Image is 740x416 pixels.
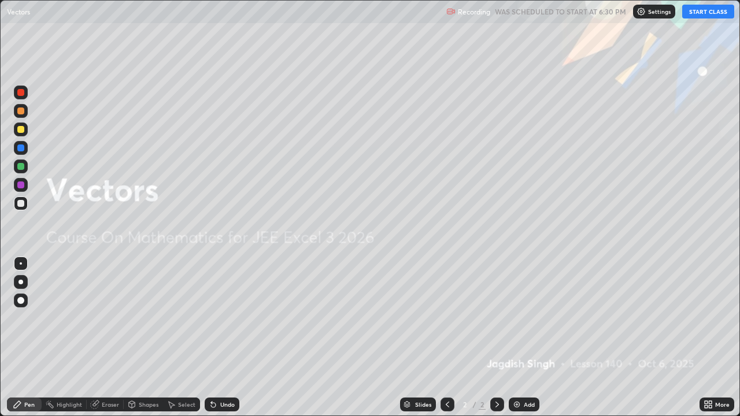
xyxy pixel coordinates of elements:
[715,402,730,407] div: More
[24,402,35,407] div: Pen
[512,400,521,409] img: add-slide-button
[415,402,431,407] div: Slides
[459,401,471,408] div: 2
[473,401,476,408] div: /
[102,402,119,407] div: Eraser
[524,402,535,407] div: Add
[637,7,646,16] img: class-settings-icons
[178,402,195,407] div: Select
[682,5,734,18] button: START CLASS
[7,7,30,16] p: Vectors
[458,8,490,16] p: Recording
[446,7,456,16] img: recording.375f2c34.svg
[57,402,82,407] div: Highlight
[479,399,486,410] div: 2
[220,402,235,407] div: Undo
[648,9,671,14] p: Settings
[139,402,158,407] div: Shapes
[495,6,626,17] h5: WAS SCHEDULED TO START AT 6:30 PM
